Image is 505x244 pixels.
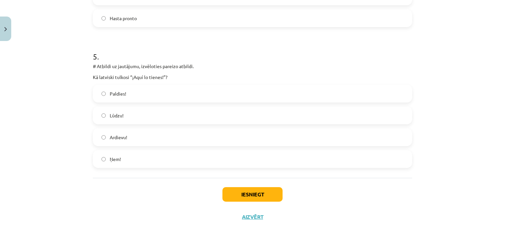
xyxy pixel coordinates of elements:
span: Ardievu! [110,134,127,141]
p: # Atbildi uz jautājumu, izvēloties pareizo atbildi. [93,63,412,70]
span: Hasta pronto [110,15,137,22]
button: Iesniegt [222,187,283,202]
span: Paldies! [110,90,126,97]
button: Aizvērt [240,214,265,220]
input: Paldies! [101,92,106,96]
input: Hasta pronto [101,16,106,20]
input: Lūdzu! [101,113,106,118]
span: Ņem! [110,156,121,163]
h1: 5 . [93,40,412,61]
span: Lūdzu! [110,112,124,119]
input: Ardievu! [101,135,106,140]
p: Kā latviski tulkosi “¡Aquí lo tienes!”? [93,74,412,81]
img: icon-close-lesson-0947bae3869378f0d4975bcd49f059093ad1ed9edebbc8119c70593378902aed.svg [4,27,7,31]
input: Ņem! [101,157,106,161]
